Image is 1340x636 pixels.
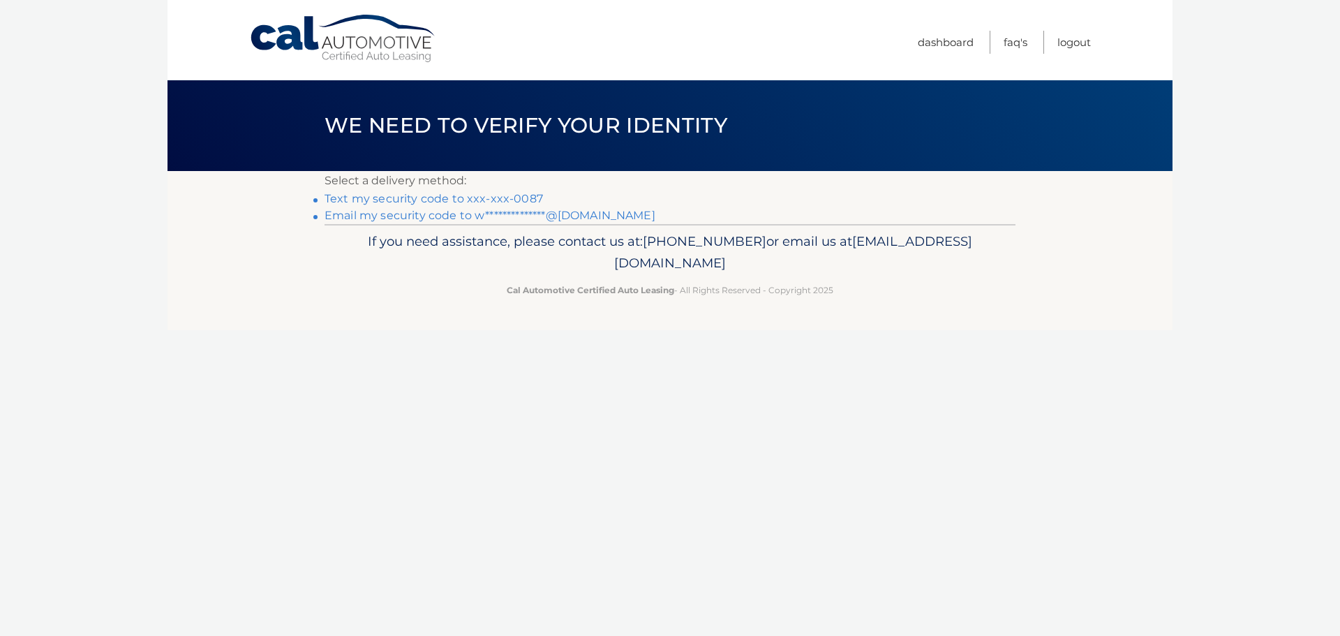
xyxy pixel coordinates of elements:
p: If you need assistance, please contact us at: or email us at [334,230,1006,275]
a: Logout [1057,31,1091,54]
p: - All Rights Reserved - Copyright 2025 [334,283,1006,297]
span: [PHONE_NUMBER] [643,233,766,249]
p: Select a delivery method: [325,171,1015,191]
a: Text my security code to xxx-xxx-0087 [325,192,543,205]
a: Dashboard [918,31,974,54]
a: FAQ's [1004,31,1027,54]
strong: Cal Automotive Certified Auto Leasing [507,285,674,295]
a: Cal Automotive [249,14,438,64]
span: We need to verify your identity [325,112,727,138]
